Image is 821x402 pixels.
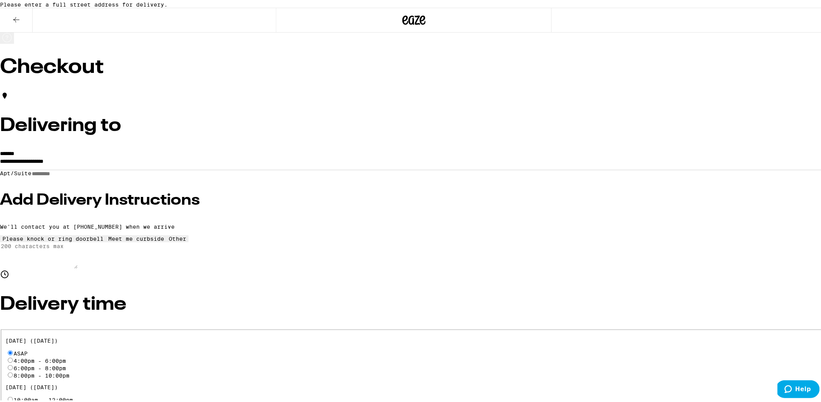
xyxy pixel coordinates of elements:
label: 4:00pm - 6:00pm [14,356,66,362]
div: Meet me curbside [108,234,164,240]
button: Other [166,234,189,241]
label: 10:00am - 12:00pm [14,395,73,402]
button: Meet me curbside [106,234,166,241]
div: Other [169,234,186,240]
label: 8:00pm - 10:00pm [14,371,70,377]
iframe: Opens a widget where you can find more information [778,379,820,398]
label: 6:00pm - 8:00pm [14,364,66,370]
span: ASAP [14,349,28,355]
div: Please knock or ring doorbell [2,234,104,240]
